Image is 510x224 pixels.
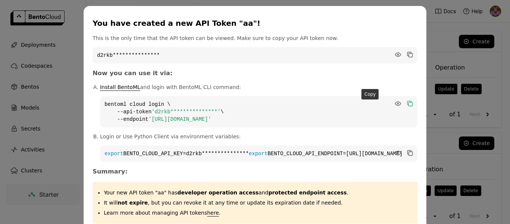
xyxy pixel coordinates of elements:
[104,209,412,217] p: Learn more about managing API tokens .
[104,199,412,206] p: It will , but you can revoke it at any time or update its expiration date if needed.
[100,96,417,128] code: bentoml cloud login \ --api-token \ --endpoint
[93,34,417,42] p: This is the only time that the API token can be viewed. Make sure to copy your API token now.
[149,116,211,122] span: '[URL][DOMAIN_NAME]'
[100,133,417,140] p: Login or Use Python Client via environment variables:
[268,190,347,196] strong: protected endpoint access
[93,168,417,175] h3: Summary:
[104,189,412,196] p: Your new API token "aa" has .
[249,151,267,157] span: export
[100,83,417,91] p: and login with BentoML CLI command:
[100,84,140,90] a: Install BentoML
[93,70,417,77] h3: Now you can use it via:
[177,190,347,196] span: and
[105,151,123,157] span: export
[93,18,414,28] div: You have created a new API Token "aa"!
[177,190,259,196] strong: developer operation access
[361,89,379,99] div: Copy
[118,200,148,206] strong: not expire
[207,210,219,216] a: here
[100,145,417,162] code: BENTO_CLOUD_API_KEY=d2rkb*************** BENTO_CLOUD_API_ENDPOINT=[URL][DOMAIN_NAME]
